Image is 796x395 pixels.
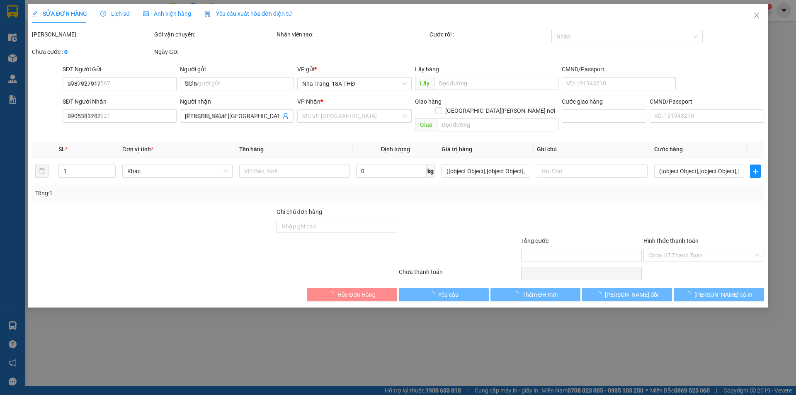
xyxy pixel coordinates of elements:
span: close [753,12,760,19]
span: Lấy [415,77,434,90]
span: Thêm ĐH mới [522,290,558,299]
div: Ngày GD: [154,47,275,56]
button: Yêu cầu [399,288,489,301]
label: Hình thức thanh toán [643,237,699,244]
button: [PERSON_NAME] đổi [582,288,672,301]
span: Giá trị hàng [442,146,472,153]
div: Người gửi [180,65,294,74]
span: [PERSON_NAME] và In [694,290,752,299]
span: Ảnh kiện hàng [143,10,191,17]
span: loading [596,291,605,297]
span: kg [427,165,435,178]
span: Khác [127,165,228,177]
input: Dọc đường [434,77,558,90]
span: loading [429,291,438,297]
button: delete [35,165,49,178]
span: SL [58,146,65,153]
span: user-add [283,113,289,119]
span: Tổng cước [521,237,548,244]
button: Hủy Đơn Hàng [307,288,397,301]
div: VP gửi [298,65,412,74]
div: Chưa thanh toán [398,267,520,282]
span: [PERSON_NAME] đổi [605,290,659,299]
span: Lấy hàng [415,66,439,73]
span: Lịch sử [100,10,130,17]
div: Tổng: 1 [35,189,307,198]
input: Cước giao hàng [562,109,646,123]
span: SỬA ĐƠN HÀNG [32,10,87,17]
b: 0 [64,48,68,55]
span: Giao [415,118,437,131]
img: icon [204,11,211,17]
div: CMND/Passport [562,65,676,74]
span: Hủy Đơn Hàng [337,290,376,299]
div: Nhân viên tạo: [277,30,428,39]
div: [PERSON_NAME]: [32,30,153,39]
span: [GEOGRAPHIC_DATA][PERSON_NAME] nơi [442,106,558,115]
span: loading [513,291,522,297]
span: clock-circle [100,11,106,17]
span: picture [143,11,149,17]
span: Cước hàng [654,146,683,153]
span: Yêu cầu [438,290,459,299]
div: Người nhận [180,97,294,106]
div: SĐT Người Gửi [63,65,177,74]
span: Đơn vị tính [122,146,153,153]
span: Tên hàng [239,146,264,153]
span: loading [685,291,694,297]
input: Dọc đường [437,118,558,131]
label: Cước giao hàng [562,98,603,105]
input: VD: Bàn, Ghế [239,165,349,178]
button: [PERSON_NAME] và In [674,288,764,301]
span: plus [750,168,760,174]
div: SĐT Người Nhận [63,97,177,106]
button: plus [750,165,761,178]
th: Ghi chú [534,141,651,158]
div: Cước rồi : [430,30,550,39]
div: Chưa cước : [32,47,153,56]
span: Nha Trang_18A THĐ [303,78,407,90]
input: Ghi chú đơn hàng [277,220,397,233]
span: VP Nhận [298,98,321,105]
label: Ghi chú đơn hàng [277,208,322,215]
span: Yêu cầu xuất hóa đơn điện tử [204,10,292,17]
span: edit [32,11,38,17]
div: CMND/Passport [650,97,764,106]
button: Thêm ĐH mới [490,288,580,301]
span: Giao hàng [415,98,442,105]
input: Ghi Chú [537,165,648,178]
div: Gói vận chuyển: [154,30,275,39]
span: loading [328,291,337,297]
span: Định lượng [381,146,410,153]
button: Close [745,4,768,27]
